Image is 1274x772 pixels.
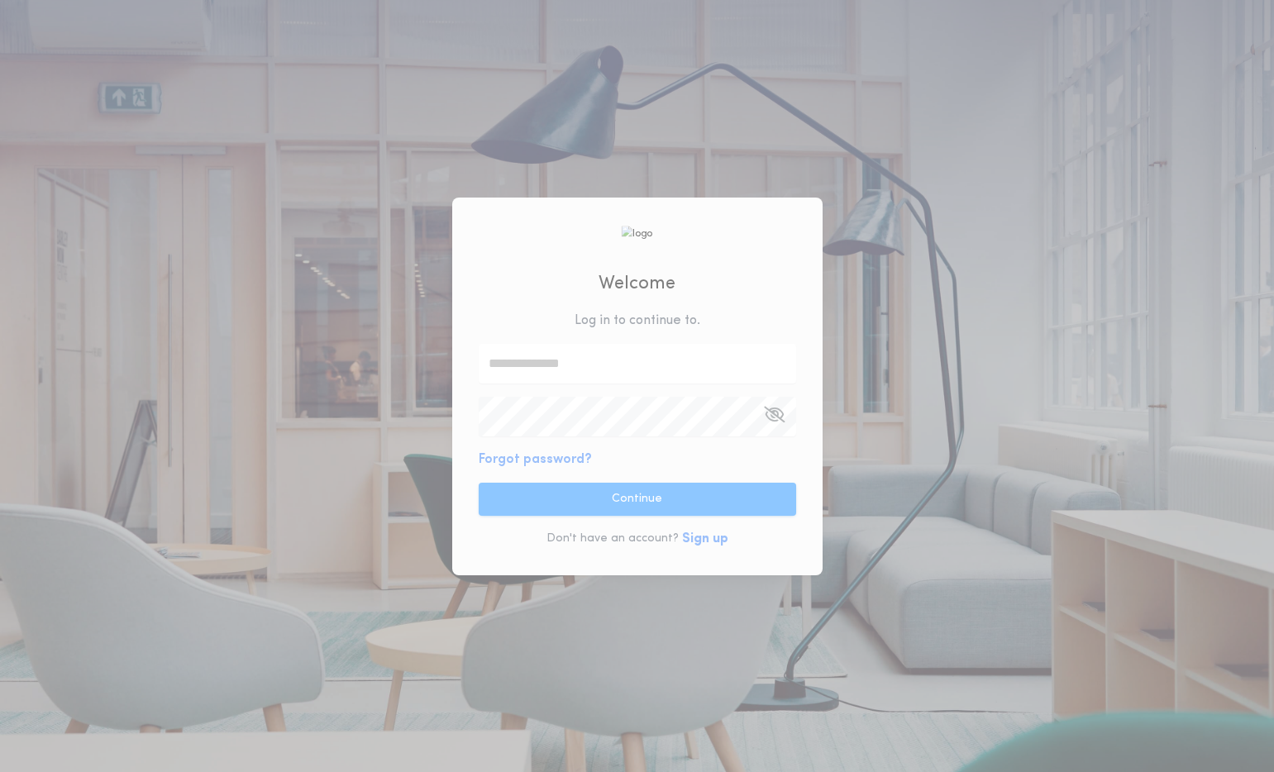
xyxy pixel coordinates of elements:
button: Forgot password? [479,450,592,469]
h2: Welcome [599,270,675,298]
p: Don't have an account? [546,531,679,547]
button: Sign up [682,529,728,549]
button: Continue [479,483,796,516]
p: Log in to continue to . [575,311,700,331]
img: logo [622,226,653,241]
